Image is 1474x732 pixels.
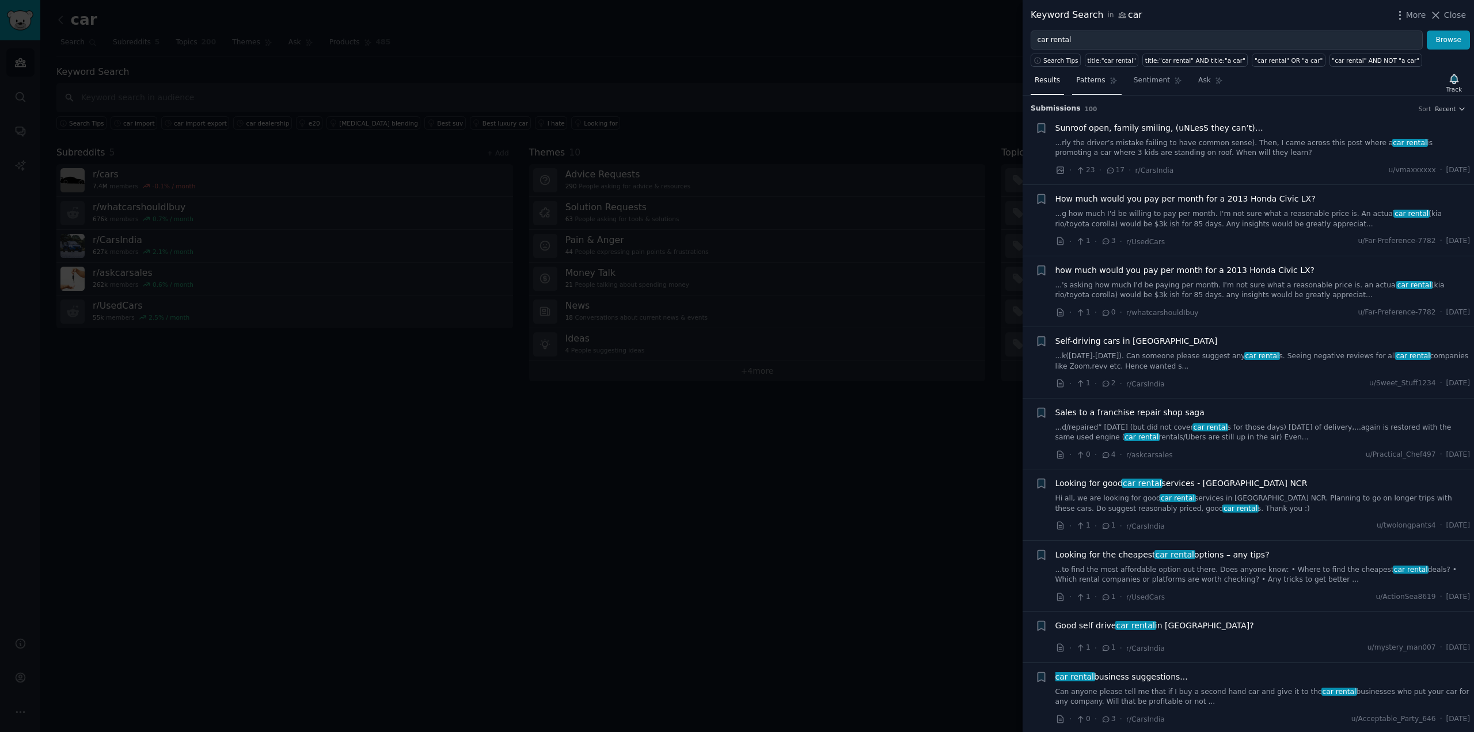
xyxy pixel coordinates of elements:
[1444,9,1466,21] span: Close
[1446,236,1470,246] span: [DATE]
[1332,56,1419,65] div: "car rental" AND NOT "a car"
[1095,520,1097,532] span: ·
[1122,479,1163,488] span: car rental
[1120,591,1122,603] span: ·
[1440,378,1442,389] span: ·
[1055,477,1308,490] a: Looking for goodcar rentalservices - [GEOGRAPHIC_DATA] NCR
[1076,165,1095,176] span: 23
[1120,236,1122,248] span: ·
[1321,688,1357,696] span: car rental
[1145,56,1245,65] div: title:"car rental" AND title:"a car"
[1101,378,1115,389] span: 2
[1055,671,1188,683] span: business suggestions...
[1446,85,1462,93] div: Track
[1440,165,1442,176] span: ·
[1446,165,1470,176] span: [DATE]
[1085,54,1138,67] a: title:"car rental"
[1055,687,1471,707] a: Can anyone please tell me that if I buy a second hand car and give it to thecar rentalbusinesses ...
[1160,494,1195,502] span: car rental
[1129,164,1131,176] span: ·
[1095,449,1097,461] span: ·
[1120,306,1122,318] span: ·
[1069,591,1072,603] span: ·
[1101,308,1115,318] span: 0
[1069,520,1072,532] span: ·
[1329,54,1422,67] a: "car rental" AND NOT "a car"
[1198,75,1211,86] span: Ask
[1101,714,1115,725] span: 3
[1126,451,1173,459] span: r/askcarsales
[1446,378,1470,389] span: [DATE]
[1440,592,1442,602] span: ·
[1107,10,1114,21] span: in
[1095,378,1097,390] span: ·
[1072,71,1121,95] a: Patterns
[1135,166,1174,175] span: r/CarsIndia
[1101,236,1115,246] span: 3
[1120,378,1122,390] span: ·
[1255,56,1323,65] div: "car rental" OR "a car"
[1055,280,1471,301] a: ...'s asking how much I'd be paying per month. I'm not sure what a reasonable price is. an actual...
[1435,105,1456,113] span: Recent
[1442,71,1466,95] button: Track
[1120,713,1122,725] span: ·
[1142,54,1248,67] a: title:"car rental" AND title:"a car"
[1419,105,1431,113] div: Sort
[1101,521,1115,531] span: 1
[1126,715,1165,723] span: r/CarsIndia
[1440,236,1442,246] span: ·
[1376,592,1435,602] span: u/ActionSea8619
[1055,620,1254,632] span: Good self drive in [GEOGRAPHIC_DATA]?
[1055,423,1471,443] a: ...d/repaired” [DATE] (but did not covercar rentals for those days) [DATE] of delivery,...again i...
[1069,306,1072,318] span: ·
[1055,122,1263,134] span: Sunroof open, family smiling, (uNLesS they can’t)…
[1076,75,1105,86] span: Patterns
[1393,566,1429,574] span: car rental
[1055,335,1218,347] a: Self-driving cars in [GEOGRAPHIC_DATA]
[1055,549,1270,561] span: Looking for the cheapest options – any tips?
[1440,643,1442,653] span: ·
[1134,75,1170,86] span: Sentiment
[1055,209,1471,229] a: ...g how much I'd be willing to pay per month. I'm not sure what a reasonable price is. An actual...
[1252,54,1325,67] a: "car rental" OR "a car"
[1031,54,1081,67] button: Search Tips
[1154,550,1195,559] span: car rental
[1055,477,1308,490] span: Looking for good services - [GEOGRAPHIC_DATA] NCR
[1076,521,1090,531] span: 1
[1055,264,1315,276] a: how much would you pay per month for a 2013 Honda Civic LX?
[1076,643,1090,653] span: 1
[1126,309,1199,317] span: r/whatcarshouldIbuy
[1244,352,1280,360] span: car rental
[1095,591,1097,603] span: ·
[1406,9,1426,21] span: More
[1430,9,1466,21] button: Close
[1366,450,1436,460] span: u/Practical_Chef497
[1095,236,1097,248] span: ·
[1031,104,1081,114] span: Submission s
[1088,56,1136,65] div: title:"car rental"
[1395,352,1431,360] span: car rental
[1031,8,1142,22] div: Keyword Search car
[1440,714,1442,725] span: ·
[1055,193,1316,205] a: How much would you pay per month for a 2013 Honda Civic LX?
[1440,308,1442,318] span: ·
[1124,433,1160,441] span: car rental
[1055,407,1205,419] span: Sales to a franchise repair shop saga
[1435,105,1466,113] button: Recent
[1427,31,1470,50] button: Browse
[1085,105,1097,112] span: 100
[1043,56,1078,65] span: Search Tips
[1351,714,1436,725] span: u/Acceptable_Party_646
[1120,520,1122,532] span: ·
[1126,522,1165,530] span: r/CarsIndia
[1377,521,1436,531] span: u/twolongpants4
[1126,644,1165,653] span: r/CarsIndia
[1393,210,1429,218] span: car rental
[1035,75,1060,86] span: Results
[1031,71,1064,95] a: Results
[1126,593,1165,601] span: r/UsedCars
[1222,505,1258,513] span: car rental
[1126,238,1165,246] span: r/UsedCars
